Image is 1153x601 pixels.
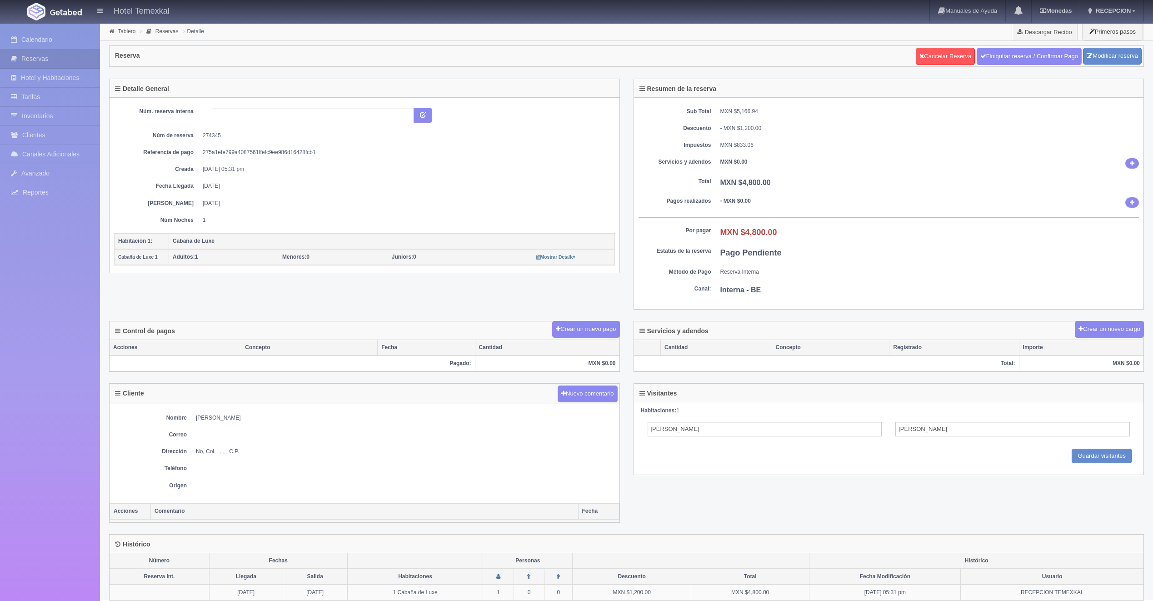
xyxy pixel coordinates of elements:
[114,5,170,16] h4: Hotel Temexkal
[772,340,889,356] th: Concepto
[121,216,194,224] dt: Núm Noches
[475,356,619,371] th: MXN $0.00
[378,340,475,356] th: Fecha
[121,182,194,190] dt: Fecha Llegada
[110,553,209,569] th: Número
[110,340,241,356] th: Acciones
[209,585,283,600] td: [DATE]
[720,179,771,186] b: MXN $4,800.00
[203,132,608,140] dd: 274345
[169,233,615,249] th: Cabaña de Luxe
[121,165,194,173] dt: Creada
[634,356,1019,371] th: Total:
[203,216,608,224] dd: 1
[115,541,150,548] h4: Histórico
[347,585,483,600] td: 1 Cabaña de Luxe
[114,482,187,490] dt: Origen
[558,386,618,402] button: Nuevo comentario
[483,553,573,569] th: Personas
[483,585,514,600] td: 1
[961,569,1143,585] th: Usuario
[578,503,619,519] th: Fecha
[392,254,416,260] span: 0
[720,198,751,204] b: - MXN $0.00
[209,569,283,585] th: Llegada
[639,158,711,166] dt: Servicios y adendos
[115,52,140,59] h4: Reserva
[639,227,711,235] dt: Por pagar
[552,321,619,338] button: Crear un nuevo pago
[155,28,179,35] a: Reservas
[809,585,961,600] td: [DATE] 05:31 pm
[809,569,961,585] th: Fecha Modificación
[809,553,1143,569] th: Histórico
[282,254,306,260] strong: Menores:
[720,159,748,165] b: MXN $0.00
[648,422,882,436] input: Nombre del Adulto
[1072,449,1133,464] input: Guardar visitantes
[639,390,677,397] h4: Visitantes
[977,48,1082,65] a: Finiquitar reserva / Confirmar Pago
[639,125,711,132] dt: Descuento
[121,200,194,207] dt: [PERSON_NAME]
[639,141,711,149] dt: Impuestos
[1012,23,1077,41] a: Descargar Recibo
[1083,48,1142,65] a: Modificar reserva
[639,85,717,92] h4: Resumen de la reserva
[536,255,576,260] small: Mostrar Detalle
[118,28,135,35] a: Tablero
[203,149,608,156] dd: 275a1efe799a4087561ffefc9ee986d16428fcb1
[392,254,413,260] strong: Juniors:
[720,125,1139,132] div: - MXN $1,200.00
[895,422,1130,436] input: Apellidos del Adulto
[115,390,144,397] h4: Cliente
[1019,356,1143,371] th: MXN $0.00
[181,27,206,35] li: Detalle
[196,414,615,422] dd: [PERSON_NAME]
[573,569,691,585] th: Descuento
[203,200,608,207] dd: [DATE]
[1093,7,1131,14] span: RECEPCION
[514,585,544,600] td: 0
[1040,7,1072,14] b: Monedas
[118,255,158,260] small: Cabaña de Luxe 1
[641,407,677,414] strong: Habitaciones:
[961,585,1143,600] td: RECEPCION TEMEXKAL
[347,569,483,585] th: Habitaciones
[720,141,1139,149] dd: MXN $833.06
[173,254,195,260] strong: Adultos:
[283,585,347,600] td: [DATE]
[720,108,1139,115] dd: MXN $5,166.94
[114,448,187,456] dt: Dirección
[720,248,782,257] b: Pago Pendiente
[114,414,187,422] dt: Nombre
[916,48,975,65] a: Cancelar Reserva
[639,328,709,335] h4: Servicios y adendos
[639,108,711,115] dt: Sub Total
[641,407,1137,415] div: 1
[544,585,573,600] td: 0
[203,165,608,173] dd: [DATE] 05:31 pm
[1075,321,1144,338] button: Crear un nuevo cargo
[639,285,711,293] dt: Canal:
[121,108,194,115] dt: Núm. reserva interna
[720,228,777,237] b: MXN $4,800.00
[115,328,175,335] h4: Control de pagos
[1082,23,1143,40] button: Primeros pasos
[110,569,209,585] th: Reserva Int.
[115,85,169,92] h4: Detalle General
[151,503,579,519] th: Comentario
[173,254,198,260] span: 1
[241,340,378,356] th: Concepto
[121,132,194,140] dt: Núm de reserva
[661,340,772,356] th: Cantidad
[691,569,809,585] th: Total
[691,585,809,600] td: MXN $4,800.00
[118,238,152,244] b: Habitación 1:
[110,356,475,371] th: Pagado:
[196,448,615,456] dd: No, Col. , , , , C.P.
[282,254,309,260] span: 0
[121,149,194,156] dt: Referencia de pago
[639,197,711,205] dt: Pagos realizados
[114,465,187,472] dt: Teléfono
